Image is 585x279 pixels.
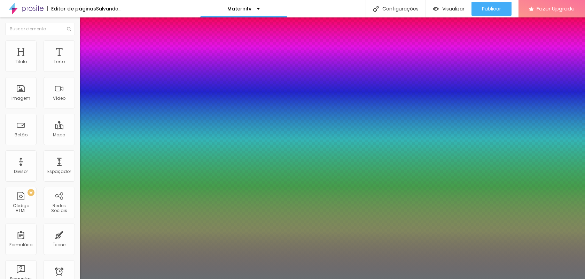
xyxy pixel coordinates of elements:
span: Fazer Upgrade [537,6,575,12]
div: Mapa [53,133,65,137]
div: Ícone [53,242,65,247]
div: Editor de páginas [47,6,96,11]
button: Visualizar [426,2,471,16]
img: Icone [373,6,379,12]
div: Código HTML [7,203,34,213]
div: Salvando... [96,6,122,11]
input: Buscar elemento [5,23,75,35]
p: Maternity [227,6,251,11]
span: Visualizar [442,6,465,12]
div: Imagem [11,96,30,101]
div: Divisor [14,169,28,174]
div: Vídeo [53,96,65,101]
div: Redes Sociais [45,203,73,213]
div: Botão [15,133,28,137]
img: view-1.svg [433,6,439,12]
div: Espaçador [47,169,71,174]
div: Formulário [9,242,32,247]
div: Texto [54,59,65,64]
img: Icone [67,27,71,31]
button: Publicar [471,2,512,16]
span: Publicar [482,6,501,12]
div: Título [15,59,27,64]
